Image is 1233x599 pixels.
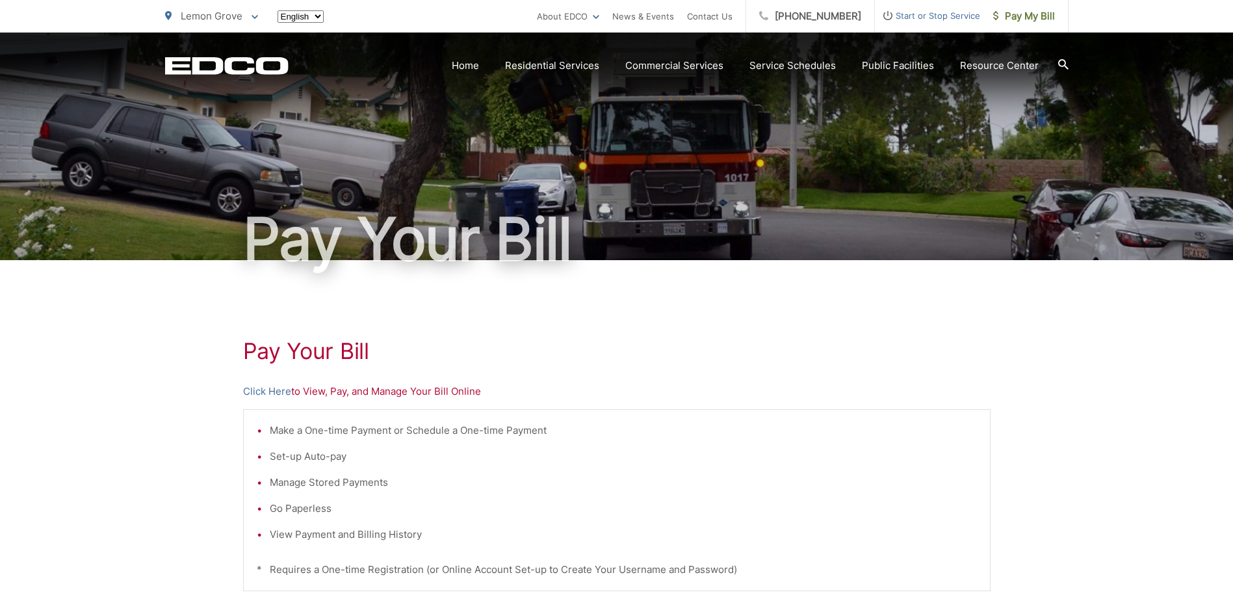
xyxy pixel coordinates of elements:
[537,8,599,24] a: About EDCO
[270,449,977,464] li: Set-up Auto-pay
[687,8,733,24] a: Contact Us
[749,58,836,73] a: Service Schedules
[257,562,977,578] p: * Requires a One-time Registration (or Online Account Set-up to Create Your Username and Password)
[862,58,934,73] a: Public Facilities
[243,338,991,364] h1: Pay Your Bill
[960,58,1039,73] a: Resource Center
[625,58,723,73] a: Commercial Services
[505,58,599,73] a: Residential Services
[165,207,1069,272] h1: Pay Your Bill
[993,8,1055,24] span: Pay My Bill
[270,475,977,490] li: Manage Stored Payments
[165,57,289,75] a: EDCD logo. Return to the homepage.
[243,384,291,399] a: Click Here
[612,8,674,24] a: News & Events
[270,527,977,542] li: View Payment and Billing History
[278,10,324,23] select: Select a language
[270,501,977,516] li: Go Paperless
[181,10,242,22] span: Lemon Grove
[243,384,991,399] p: to View, Pay, and Manage Your Bill Online
[452,58,479,73] a: Home
[270,423,977,438] li: Make a One-time Payment or Schedule a One-time Payment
